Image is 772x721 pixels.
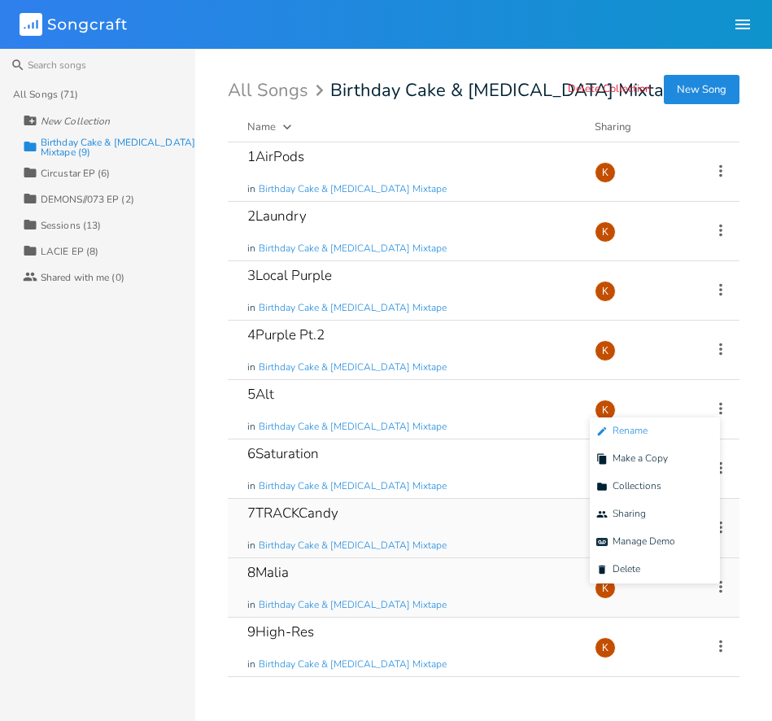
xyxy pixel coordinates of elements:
[259,301,447,315] span: Birthday Cake & [MEDICAL_DATA] Mixtape
[595,400,616,421] div: Kat
[595,119,692,135] div: Sharing
[228,83,329,98] div: All Songs
[664,75,739,104] button: New Song
[595,637,616,658] div: Kat
[13,90,78,99] div: All Songs (71)
[596,453,668,465] span: Make a Copy
[596,509,646,520] span: Sharing
[596,564,640,575] span: Delete
[247,119,575,135] button: Name
[41,273,124,282] div: Shared with me (0)
[247,625,314,639] div: 9High-Res
[247,447,319,461] div: 6Saturation
[259,539,447,553] span: Birthday Cake & [MEDICAL_DATA] Mixtape
[595,162,616,183] div: Kat
[259,479,447,493] span: Birthday Cake & [MEDICAL_DATA] Mixtape
[247,150,304,164] div: 1AirPods
[259,420,447,434] span: Birthday Cake & [MEDICAL_DATA] Mixtape
[595,221,616,243] div: Kat
[247,328,325,342] div: 4Purple Pt.2
[41,168,111,178] div: Circustar EP (6)
[259,360,447,374] span: Birthday Cake & [MEDICAL_DATA] Mixtape
[247,209,307,223] div: 2Laundry
[330,81,684,99] span: Birthday Cake & [MEDICAL_DATA] Mixtape
[568,83,651,97] button: Delete Collection
[247,566,289,579] div: 8Malia
[41,194,134,204] div: DEMONS//073 EP (2)
[247,506,338,520] div: 7TRACKCandy
[259,658,447,671] span: Birthday Cake & [MEDICAL_DATA] Mixtape
[595,578,616,599] div: Kat
[596,481,661,492] span: Collections
[247,539,255,553] span: in
[596,536,675,548] span: Manage Demo
[247,182,255,196] span: in
[259,182,447,196] span: Birthday Cake & [MEDICAL_DATA] Mixtape
[41,221,101,230] div: Sessions (13)
[41,247,98,256] div: LACIE EP (8)
[247,242,255,256] span: in
[595,340,616,361] div: Kat
[596,426,648,437] span: Rename
[247,360,255,374] span: in
[247,658,255,671] span: in
[41,138,195,157] div: Birthday Cake & [MEDICAL_DATA] Mixtape (9)
[247,479,255,493] span: in
[41,116,110,126] div: New Collection
[259,242,447,256] span: Birthday Cake & [MEDICAL_DATA] Mixtape
[247,387,274,401] div: 5Alt
[247,598,255,612] span: in
[247,269,332,282] div: 3Local Purple
[247,301,255,315] span: in
[247,420,255,434] span: in
[595,281,616,302] div: Kat
[247,120,276,134] div: Name
[259,598,447,612] span: Birthday Cake & [MEDICAL_DATA] Mixtape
